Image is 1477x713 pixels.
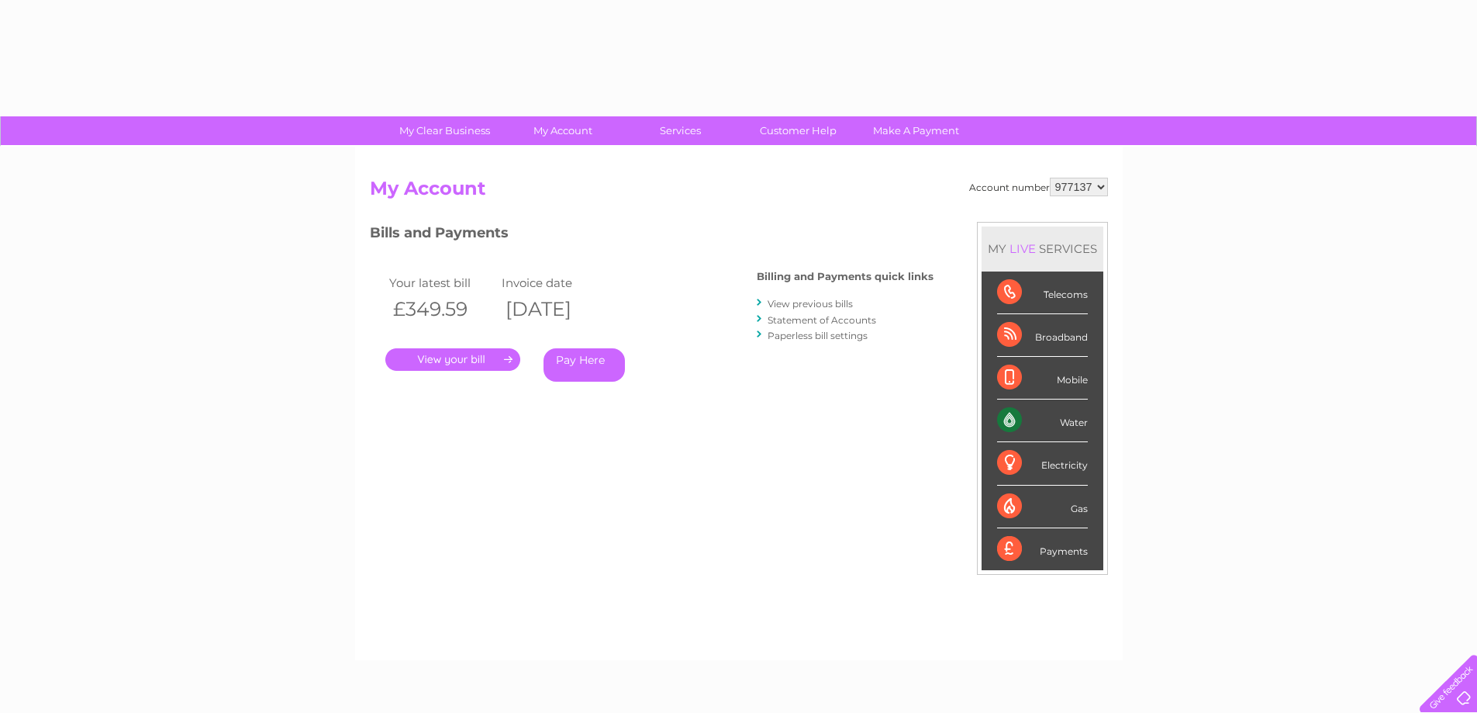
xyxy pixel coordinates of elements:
td: Your latest bill [385,272,498,293]
a: View previous bills [768,298,853,310]
h3: Bills and Payments [370,222,933,249]
div: Broadband [997,314,1088,357]
div: Account number [969,178,1108,196]
h4: Billing and Payments quick links [757,271,933,282]
a: . [385,348,520,371]
div: Payments [997,528,1088,570]
div: Gas [997,486,1088,528]
div: Mobile [997,357,1088,400]
div: Telecoms [997,272,1088,314]
a: Paperless bill settings [768,330,868,341]
div: Electricity [997,442,1088,485]
div: LIVE [1006,241,1039,256]
a: Pay Here [544,348,625,382]
a: Make A Payment [852,116,980,145]
h2: My Account [370,178,1108,207]
td: Invoice date [498,272,610,293]
a: Services [616,116,744,145]
a: Statement of Accounts [768,314,876,326]
a: Customer Help [734,116,862,145]
th: £349.59 [385,293,498,325]
a: My Clear Business [381,116,509,145]
div: Water [997,400,1088,442]
a: My Account [499,116,626,145]
div: MY SERVICES [982,227,1103,271]
th: [DATE] [498,293,610,325]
